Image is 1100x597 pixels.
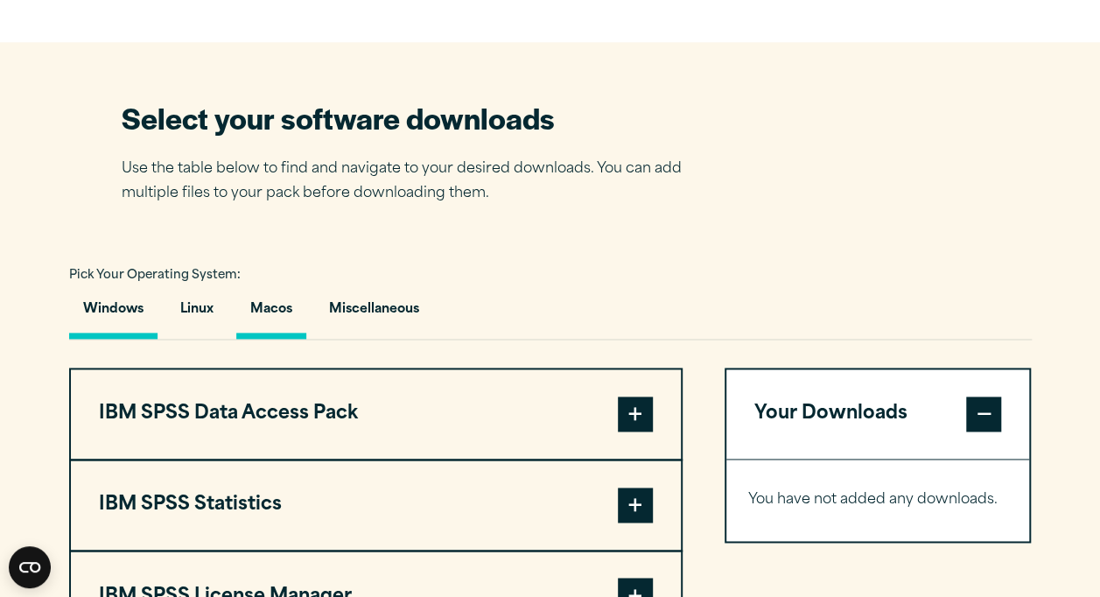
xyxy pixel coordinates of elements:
button: IBM SPSS Data Access Pack [71,369,681,459]
button: Macos [236,289,306,339]
span: Pick Your Operating System: [69,270,241,281]
button: Windows [69,289,158,339]
button: Linux [166,289,228,339]
button: Your Downloads [726,369,1030,459]
div: Your Downloads [726,459,1030,541]
button: IBM SPSS Statistics [71,460,681,550]
button: Miscellaneous [315,289,433,339]
button: Open CMP widget [9,546,51,588]
p: Use the table below to find and navigate to your desired downloads. You can add multiple files to... [122,157,708,207]
h2: Select your software downloads [122,98,708,137]
p: You have not added any downloads. [748,488,1008,513]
